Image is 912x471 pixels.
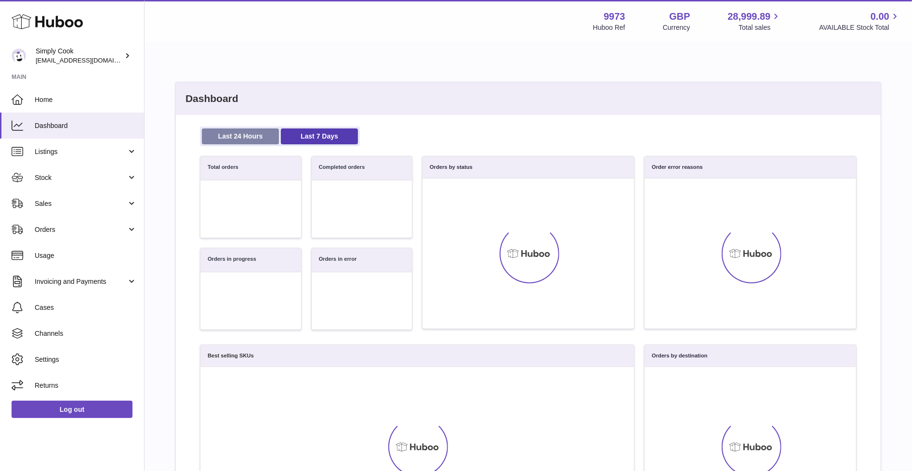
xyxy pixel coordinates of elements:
[652,164,703,171] h3: Order error reasons
[35,329,137,338] span: Channels
[35,303,137,312] span: Cases
[319,255,357,265] h3: Orders in error
[727,10,781,32] a: 28,999.89 Total sales
[652,352,708,359] h3: Orders by destination
[176,82,881,115] h2: Dashboard
[727,10,770,23] span: 28,999.89
[36,56,142,64] span: [EMAIL_ADDRESS][DOMAIN_NAME]
[35,251,137,260] span: Usage
[208,352,254,359] h3: Best selling SKUs
[430,164,473,171] h3: Orders by status
[208,255,256,265] h3: Orders in progress
[35,147,127,156] span: Listings
[819,10,900,32] a: 0.00 AVAILABLE Stock Total
[36,47,122,65] div: Simply Cook
[202,128,279,144] a: Last 24 Hours
[35,121,137,130] span: Dashboard
[35,173,127,182] span: Stock
[281,128,358,144] a: Last 7 Days
[871,10,889,23] span: 0.00
[35,199,127,208] span: Sales
[669,10,690,23] strong: GBP
[12,401,132,418] a: Log out
[35,355,137,364] span: Settings
[604,10,625,23] strong: 9973
[35,225,127,234] span: Orders
[319,164,365,173] h3: Completed orders
[819,23,900,32] span: AVAILABLE Stock Total
[739,23,781,32] span: Total sales
[593,23,625,32] div: Huboo Ref
[35,381,137,390] span: Returns
[208,164,238,173] h3: Total orders
[35,277,127,286] span: Invoicing and Payments
[12,49,26,63] img: internalAdmin-9973@internal.huboo.com
[35,95,137,104] span: Home
[663,23,690,32] div: Currency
